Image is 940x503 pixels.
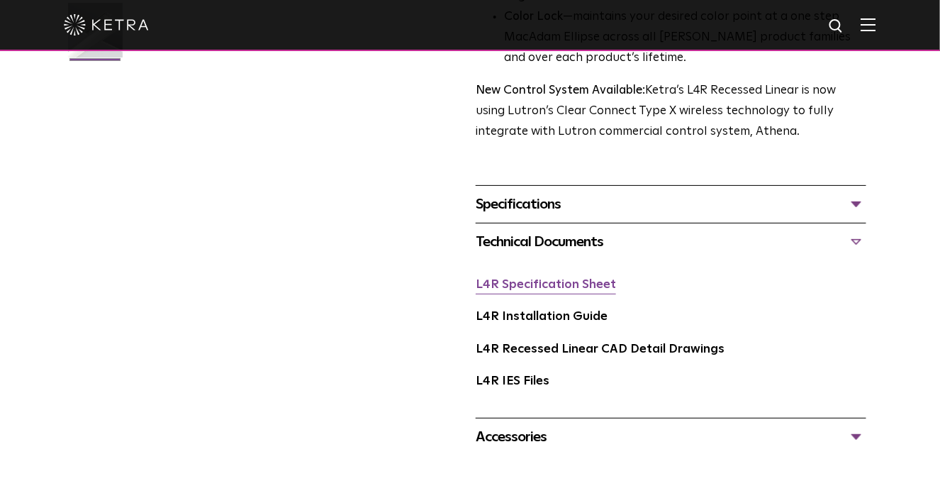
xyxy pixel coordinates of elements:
[476,279,616,291] a: L4R Specification Sheet
[828,18,846,35] img: search icon
[476,343,724,355] a: L4R Recessed Linear CAD Detail Drawings
[476,81,866,143] p: Ketra’s L4R Recessed Linear is now using Lutron’s Clear Connect Type X wireless technology to ful...
[476,311,608,323] a: L4R Installation Guide
[476,375,549,387] a: L4R IES Files
[476,84,645,96] strong: New Control System Available:
[64,14,149,35] img: ketra-logo-2019-white
[861,18,876,31] img: Hamburger%20Nav.svg
[476,193,866,216] div: Specifications
[476,231,866,253] div: Technical Documents
[476,426,866,448] div: Accessories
